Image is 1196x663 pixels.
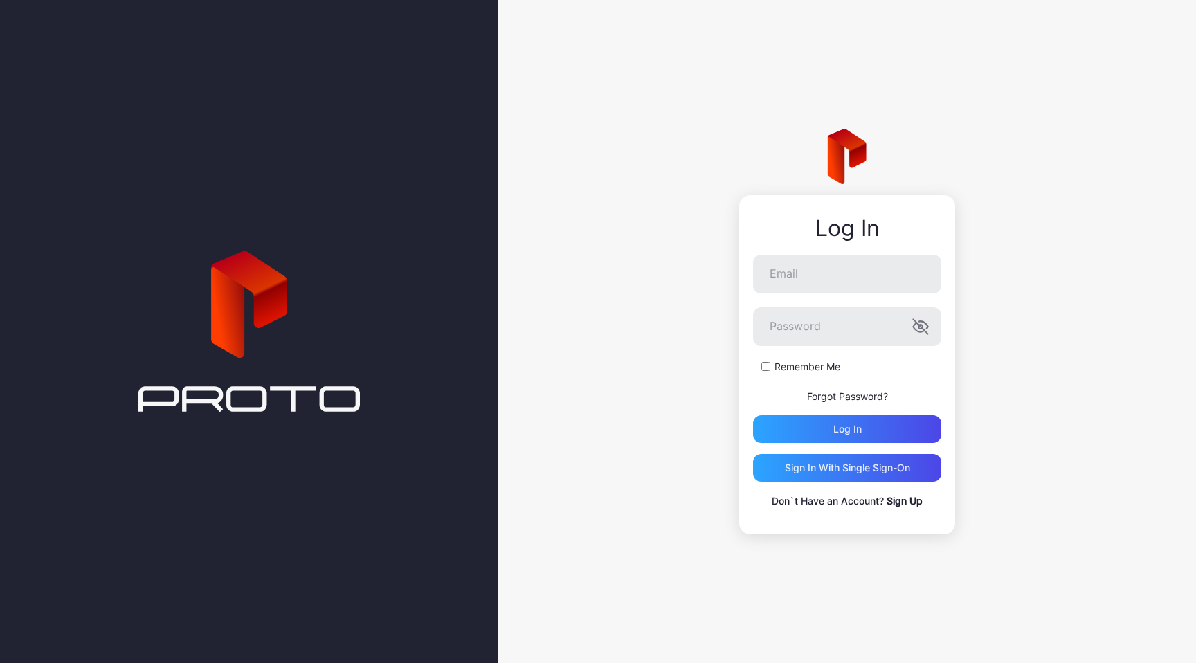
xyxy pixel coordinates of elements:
[753,454,941,482] button: Sign in With Single Sign-On
[774,360,840,374] label: Remember Me
[753,415,941,443] button: Log in
[753,255,941,293] input: Email
[785,462,910,473] div: Sign in With Single Sign-On
[807,390,888,402] a: Forgot Password?
[887,495,923,507] a: Sign Up
[753,493,941,509] p: Don`t Have an Account?
[833,424,862,435] div: Log in
[912,318,929,335] button: Password
[753,216,941,241] div: Log In
[753,307,941,346] input: Password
